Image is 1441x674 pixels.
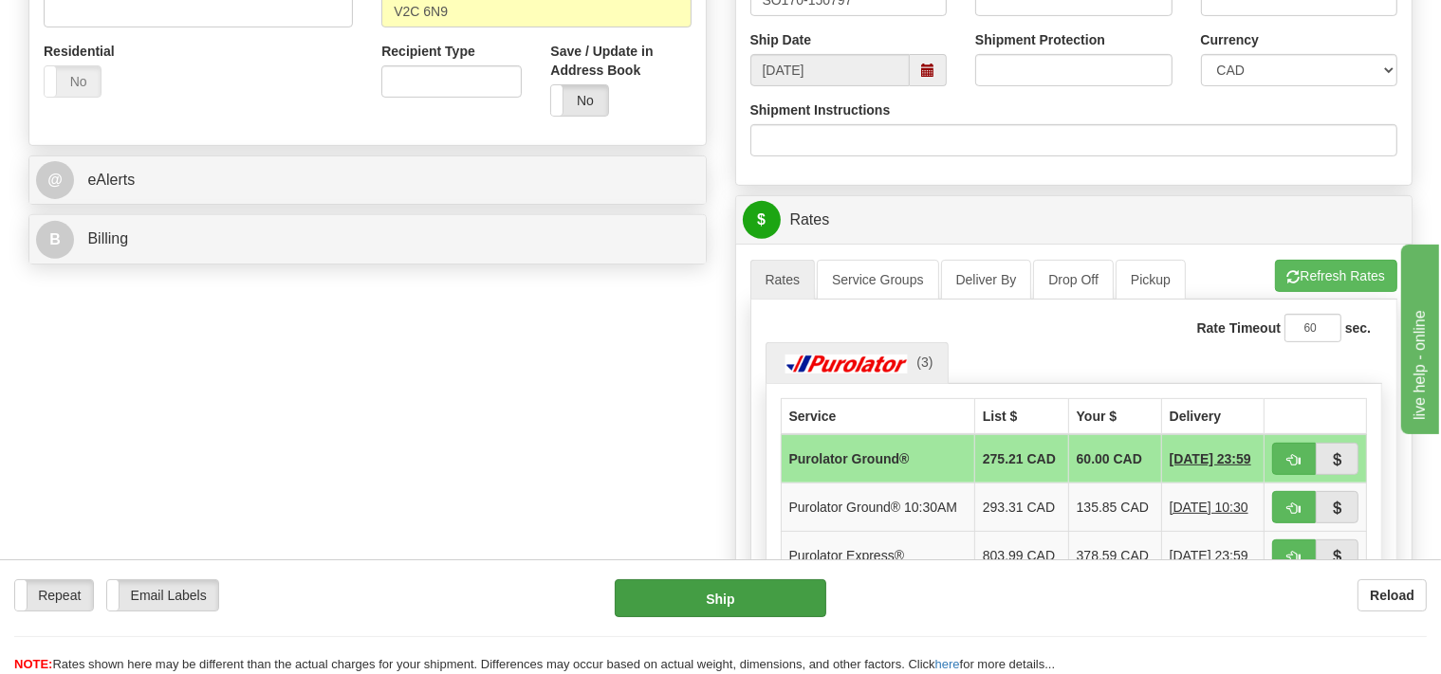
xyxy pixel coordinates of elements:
td: 135.85 CAD [1068,483,1161,531]
img: Purolator [781,355,914,373]
label: Email Labels [107,580,218,610]
label: Ship Date [750,30,812,49]
a: Deliver By [941,260,1032,300]
iframe: chat widget [1397,240,1439,433]
span: (3) [916,355,933,370]
td: Purolator Ground® 10:30AM [781,483,974,531]
th: Service [781,398,974,434]
td: Purolator Express® [781,531,974,579]
label: No [45,66,101,97]
th: Your $ [1068,398,1161,434]
div: live help - online [14,11,176,34]
label: Residential [44,42,115,61]
span: Billing [87,230,128,246]
th: List $ [974,398,1068,434]
a: $Rates [743,201,1406,240]
a: B Billing [36,220,699,259]
label: Currency [1201,30,1259,49]
label: sec. [1345,319,1371,337]
span: 1 Day [1170,546,1248,565]
label: Shipment Instructions [750,100,891,119]
label: Shipment Protection [975,30,1105,49]
button: Refresh Rates [1275,260,1397,292]
td: 803.99 CAD [974,531,1068,579]
td: Purolator Ground® [781,434,974,483]
span: @ [36,161,74,199]
span: NOTE: [14,657,52,671]
span: 5 Days [1170,449,1251,468]
button: Ship [615,579,826,617]
a: Drop Off [1033,260,1114,300]
th: Delivery [1161,398,1264,434]
span: eAlerts [87,172,135,188]
span: B [36,221,74,259]
td: 378.59 CAD [1068,531,1161,579]
button: Reload [1358,579,1427,611]
a: Rates [750,260,816,300]
a: Pickup [1116,260,1186,300]
a: Service Groups [817,260,938,300]
span: $ [743,201,781,239]
label: Repeat [15,580,93,610]
span: 5 Days [1170,498,1248,517]
td: 275.21 CAD [974,434,1068,483]
label: Rate Timeout [1197,319,1281,337]
label: Save / Update in Address Book [550,42,691,80]
label: No [551,85,607,116]
label: Recipient Type [381,42,475,61]
b: Reload [1370,588,1414,603]
td: 293.31 CAD [974,483,1068,531]
a: here [935,657,960,671]
a: @ eAlerts [36,161,699,200]
td: 60.00 CAD [1068,434,1161,483]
